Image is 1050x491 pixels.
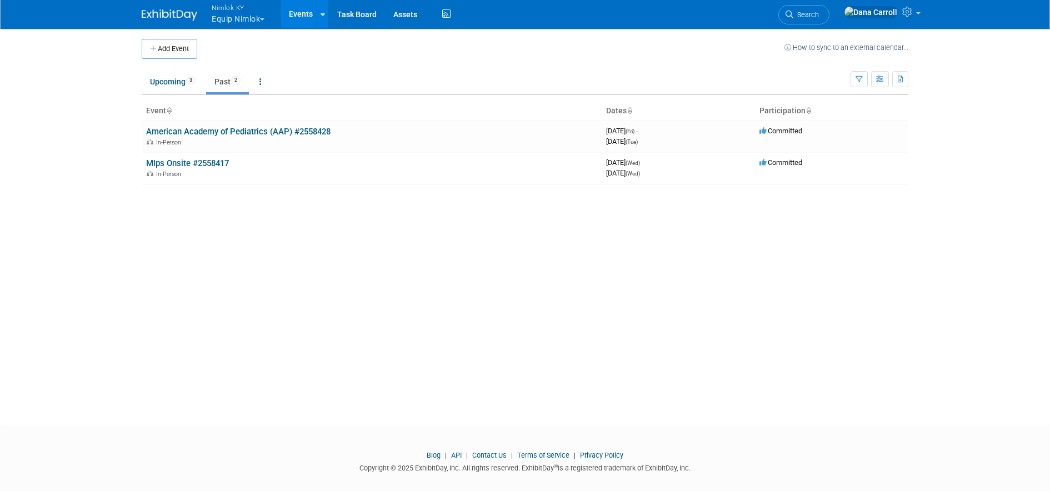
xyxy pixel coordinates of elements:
img: ExhibitDay [142,9,197,21]
img: In-Person Event [147,171,153,176]
span: [DATE] [606,169,640,177]
a: How to sync to an external calendar... [784,43,908,52]
span: Committed [759,158,802,167]
th: Participation [755,102,908,121]
span: | [571,451,578,459]
img: Dana Carroll [844,6,898,18]
span: (Fri) [626,128,634,134]
span: Nimlok KY [212,2,264,13]
a: Privacy Policy [580,451,623,459]
a: Mlps Onsite #2558417 [146,158,229,168]
span: - [642,158,643,167]
a: API [451,451,462,459]
span: In-Person [156,171,184,178]
th: Dates [602,102,755,121]
a: Search [778,5,829,24]
a: Blog [427,451,441,459]
span: [DATE] [606,158,643,167]
a: Terms of Service [517,451,569,459]
span: | [508,451,516,459]
sup: ® [554,463,558,469]
span: | [463,451,471,459]
a: Sort by Event Name [166,106,172,115]
span: | [442,451,449,459]
a: Contact Us [472,451,507,459]
img: In-Person Event [147,139,153,144]
span: (Tue) [626,139,638,145]
span: [DATE] [606,137,638,146]
span: Search [793,11,819,19]
span: [DATE] [606,127,638,135]
span: (Wed) [626,171,640,177]
span: (Wed) [626,160,640,166]
span: - [636,127,638,135]
a: Past2 [206,71,249,92]
span: 2 [231,76,241,84]
a: Upcoming3 [142,71,204,92]
a: Sort by Participation Type [806,106,811,115]
span: 3 [186,76,196,84]
th: Event [142,102,602,121]
span: In-Person [156,139,184,146]
span: Committed [759,127,802,135]
a: Sort by Start Date [627,106,632,115]
button: Add Event [142,39,197,59]
a: American Academy of Pediatrics (AAP) #2558428 [146,127,331,137]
